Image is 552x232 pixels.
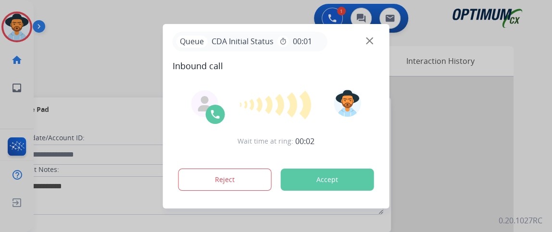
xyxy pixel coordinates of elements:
[281,169,374,191] button: Accept
[279,37,287,45] mat-icon: timer
[208,36,277,47] span: CDA Initial Status
[238,136,293,146] span: Wait time at ring:
[295,135,314,147] span: 00:02
[210,109,221,120] img: call-icon
[366,37,373,44] img: close-button
[197,96,213,111] img: agent-avatar
[293,36,312,47] span: 00:01
[173,59,380,73] span: Inbound call
[176,36,208,48] p: Queue
[334,90,361,117] img: avatar
[178,169,272,191] button: Reject
[499,215,542,226] p: 0.20.1027RC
